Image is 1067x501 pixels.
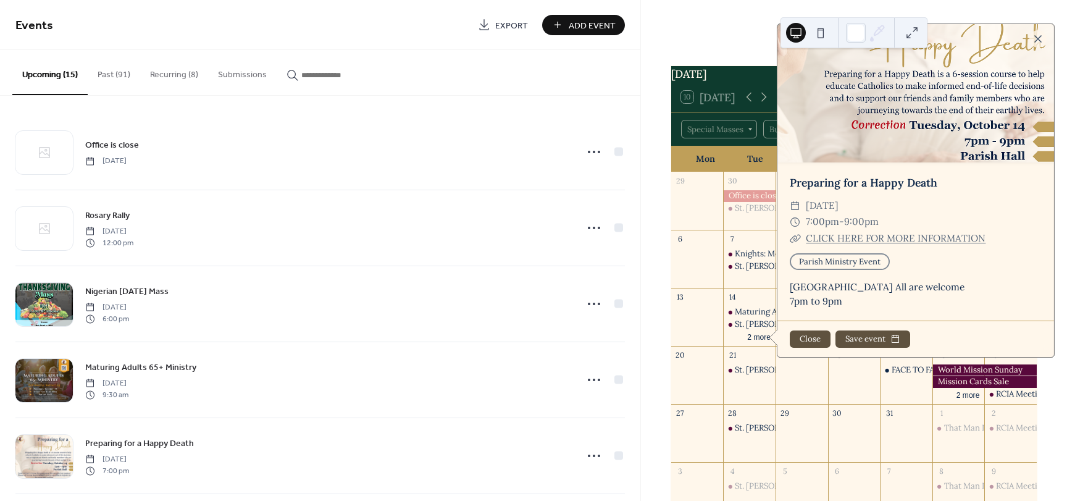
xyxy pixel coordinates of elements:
[936,350,947,360] div: 25
[727,466,738,476] div: 4
[727,176,738,187] div: 30
[495,19,528,32] span: Export
[469,15,537,35] a: Export
[996,481,1050,492] div: RCIA Meetings
[790,175,937,190] a: Preparing for a Happy Death
[671,66,1037,82] div: [DATE]
[88,50,140,94] button: Past (91)
[806,232,985,244] a: CLICK HERE FOR MORE INFORMATION
[85,156,127,167] span: [DATE]
[723,190,776,201] div: Office is close
[996,389,1050,400] div: RCIA Meetings
[85,361,196,374] span: Maturing Adults 65+ Ministry
[780,466,790,476] div: 5
[723,423,776,434] div: St. Anthony's Prayer Group
[681,146,730,172] div: Mon
[675,408,685,418] div: 27
[984,389,1037,400] div: RCIA Meetings
[140,50,208,94] button: Recurring (8)
[780,408,790,418] div: 29
[932,364,1037,376] div: World Mission Sunday
[85,139,139,152] span: Office is close
[790,198,801,214] div: ​
[85,209,130,222] span: Rosary Rally
[735,306,845,318] div: Maturing Adults 65+ Ministry
[780,350,790,360] div: 22
[675,234,685,245] div: 6
[12,50,88,95] button: Upcoming (15)
[85,138,139,152] a: Office is close
[723,481,776,492] div: St. Anthony's Prayer Group
[984,481,1037,492] div: RCIA Meetings
[675,466,685,476] div: 3
[723,319,776,330] div: St. Anthony's Prayer Group
[984,423,1037,434] div: RCIA Meetings
[723,364,776,376] div: St. Anthony's Prayer Group
[735,319,872,330] div: St. [PERSON_NAME]'s Prayer Group
[790,230,801,246] div: ​
[542,15,625,35] button: Add Event
[790,330,831,348] button: Close
[884,466,895,476] div: 7
[85,389,128,400] span: 9:30 am
[742,330,776,342] button: 2 more
[884,408,895,418] div: 31
[727,292,738,302] div: 14
[723,261,776,272] div: St. Anthony's Prayer Group
[989,466,999,476] div: 9
[85,284,169,298] a: Nigerian [DATE] Mass
[735,364,872,376] div: St. [PERSON_NAME]'s Prayer Group
[569,19,616,32] span: Add Event
[85,378,128,389] span: [DATE]
[806,214,839,230] span: 7:00pm
[880,364,932,376] div: FACE TO FACE NIGHTS
[832,466,842,476] div: 6
[85,285,169,298] span: Nigerian [DATE] Mass
[996,423,1050,434] div: RCIA Meetings
[884,350,895,360] div: 24
[85,313,129,324] span: 6:00 pm
[727,234,738,245] div: 7
[735,248,900,259] div: Knights: Morning Scriptural Rosary & coffee
[839,214,844,230] span: -
[727,408,738,418] div: 28
[844,214,879,230] span: 9:00pm
[85,237,133,248] span: 12:00 pm
[675,350,685,360] div: 20
[944,481,1004,492] div: That Man Is You
[723,306,776,318] div: Maturing Adults 65+ Ministry
[208,50,277,94] button: Submissions
[735,423,872,434] div: St. [PERSON_NAME]'s Prayer Group
[936,466,947,476] div: 8
[989,408,999,418] div: 2
[952,389,985,400] button: 2 more
[85,465,129,476] span: 7:00 pm
[85,454,129,465] span: [DATE]
[85,360,196,374] a: Maturing Adults 65+ Ministry
[790,214,801,230] div: ​
[735,261,872,272] div: St. [PERSON_NAME]'s Prayer Group
[735,481,872,492] div: St. [PERSON_NAME]'s Prayer Group
[85,436,194,450] a: Preparing for a Happy Death
[832,408,842,418] div: 30
[832,350,842,360] div: 23
[932,423,985,434] div: That Man Is You
[989,350,999,360] div: 26
[932,376,1037,387] div: Mission Cards Sale
[85,437,194,450] span: Preparing for a Happy Death
[727,350,738,360] div: 21
[15,14,53,38] span: Events
[944,423,1004,434] div: That Man Is You
[735,203,872,214] div: St. [PERSON_NAME]'s Prayer Group
[675,292,685,302] div: 13
[932,481,985,492] div: That Man Is You
[85,226,133,237] span: [DATE]
[777,280,1054,308] div: [GEOGRAPHIC_DATA] All are welcome 7pm to 9pm
[806,198,839,214] span: [DATE]
[730,146,780,172] div: Tue
[85,302,129,313] span: [DATE]
[892,364,977,376] div: FACE TO FACE NIGHTS
[85,208,130,222] a: Rosary Rally
[675,176,685,187] div: 29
